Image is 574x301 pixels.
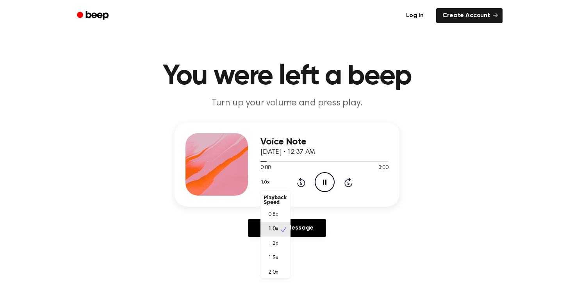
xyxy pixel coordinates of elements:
[268,225,278,233] span: 1.0x
[268,269,278,277] span: 2.0x
[260,192,291,208] div: Playback Speed
[260,191,291,278] div: 1.0x
[268,240,278,248] span: 1.2x
[268,254,278,262] span: 1.5x
[268,211,278,219] span: 0.8x
[260,176,272,189] button: 1.0x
